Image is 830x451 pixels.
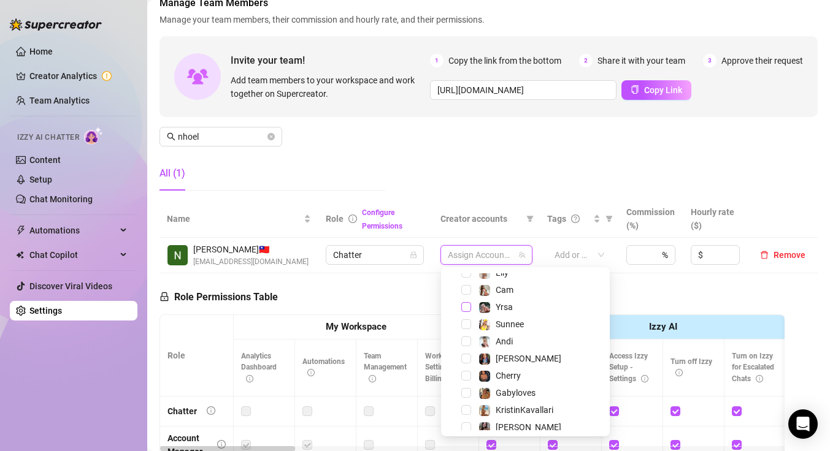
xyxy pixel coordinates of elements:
button: Copy Link [621,80,691,100]
span: [PERSON_NAME] [496,422,561,432]
span: Automations [302,357,345,377]
th: Name [159,200,318,238]
img: Yrsa [479,302,490,313]
span: info-circle [756,375,763,382]
span: Select tree node [461,405,471,415]
span: Name [167,212,301,225]
span: info-circle [348,214,357,223]
span: [EMAIL_ADDRESS][DOMAIN_NAME] [193,256,309,268]
span: Select tree node [461,285,471,295]
span: Select tree node [461,302,471,312]
span: KristinKavallari [496,405,553,415]
a: Settings [29,306,62,316]
img: Tiffany [479,354,490,365]
img: Cam [479,285,490,296]
span: copy [631,85,639,94]
span: Tags [547,212,566,225]
span: Select tree node [461,422,471,432]
span: Select tree node [461,354,471,363]
span: Select tree node [461,319,471,329]
span: Manage your team members, their commission and hourly rate, and their permissions. [159,13,818,26]
img: Nhoel M [167,245,188,265]
a: Setup [29,175,52,184]
span: Select tree node [461,371,471,381]
span: Gabyloves [496,388,536,398]
button: close-circle [267,133,275,140]
a: Home [29,47,53,56]
div: Chatter [167,404,197,418]
span: Sunnee [496,319,524,329]
span: team [518,251,526,259]
input: Search members [178,130,265,143]
span: Chatter [333,246,417,264]
button: Remove [755,248,810,262]
strong: Izzy AI [649,321,677,332]
img: Lily [479,268,490,279]
span: thunderbolt [16,225,26,235]
span: Add team members to your workspace and work together on Supercreator. [231,74,425,100]
span: Yrsa [496,302,513,312]
span: lock [410,251,417,259]
span: info-circle [217,440,226,449]
img: Andi [479,336,490,347]
span: Team Management [364,352,407,384]
span: lock [159,292,169,301]
span: Turn on Izzy for Escalated Chats [732,352,774,384]
a: Chat Monitoring [29,194,93,204]
span: Copy Link [644,85,682,95]
span: filter [526,215,534,222]
th: Commission (%) [619,200,683,238]
a: Discover Viral Videos [29,281,112,291]
span: info-circle [369,375,376,382]
span: Select tree node [461,388,471,398]
img: Sunnee [479,319,490,330]
span: Invite your team! [231,53,430,68]
strong: My Workspace [326,321,386,332]
span: info-circle [307,369,315,376]
span: Share it with your team [598,54,685,67]
span: info-circle [675,369,683,376]
span: Remove [774,250,805,260]
div: Open Intercom Messenger [788,409,818,439]
span: filter [524,210,536,228]
span: question-circle [571,214,580,223]
img: Alice [479,422,490,433]
span: Approve their request [721,54,803,67]
span: Chat Copilot [29,245,117,265]
span: Cherry [496,371,521,381]
span: [PERSON_NAME] 🇹🇼 [193,243,309,256]
h5: Role Permissions Table [159,290,278,305]
span: Cam [496,285,513,295]
span: Role [326,214,344,224]
th: Role [160,315,234,396]
span: Andi [496,336,513,346]
span: Copy the link from the bottom [448,54,561,67]
span: filter [603,210,615,228]
img: AI Chatter [84,127,103,145]
img: logo-BBDzfeDw.svg [10,18,102,31]
span: Creator accounts [440,212,521,225]
img: KristinKavallari [479,405,490,416]
a: Configure Permissions [362,208,402,230]
span: 3 [703,54,717,67]
span: info-circle [207,406,215,415]
div: All (1) [159,166,185,181]
span: Select tree node [461,336,471,346]
span: Izzy AI Chatter [17,132,79,143]
a: Creator Analytics exclamation-circle [29,66,128,86]
span: Access Izzy Setup - Settings [609,352,648,384]
img: Gabyloves [479,388,490,399]
span: [PERSON_NAME] [496,354,561,363]
span: Turn off Izzy [671,357,712,377]
a: Content [29,155,61,165]
span: info-circle [641,375,648,382]
span: search [167,132,175,141]
span: 2 [579,54,593,67]
span: Workspace Settings & Billing [425,352,461,384]
img: Chat Copilot [16,251,24,259]
span: info-circle [246,375,253,382]
a: Team Analytics [29,96,90,105]
span: Analytics Dashboard [241,352,277,384]
span: delete [760,251,769,259]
